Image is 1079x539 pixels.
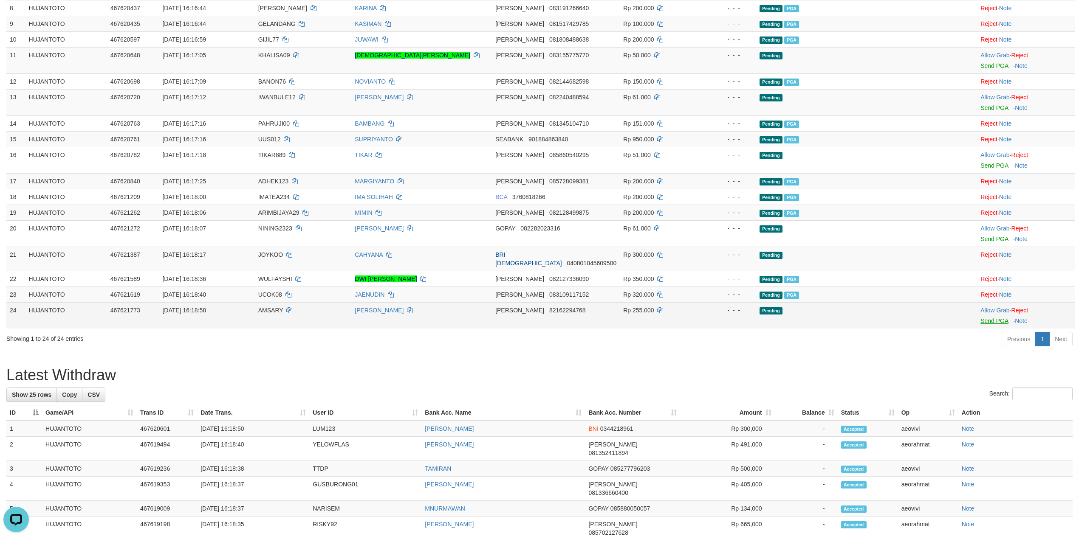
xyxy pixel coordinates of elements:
a: Allow Grab [980,94,1009,101]
input: Search: [1012,387,1073,400]
span: Rp 50.000 [623,52,651,59]
span: Pending [760,252,782,259]
a: Reject [980,20,997,27]
td: · [977,205,1075,220]
span: [DATE] 16:16:44 [162,5,206,11]
label: Search: [989,387,1073,400]
span: 467621773 [110,307,140,314]
span: Copy 083109117152 to clipboard [549,291,589,298]
div: - - - [705,77,753,86]
td: HUJANTOTO [25,247,107,271]
td: · [977,220,1075,247]
span: 467621209 [110,194,140,200]
a: Reject [1011,52,1028,59]
a: [PERSON_NAME] [355,94,404,101]
a: Note [962,481,974,488]
span: Pending [760,5,782,12]
a: Reject [980,209,997,216]
span: Rp 150.000 [623,78,654,85]
span: Copy 082240488594 to clipboard [549,94,589,101]
a: BAMBANG [355,120,384,127]
a: Reject [980,78,997,85]
a: Reject [980,36,997,43]
a: JUWAWI [355,36,378,43]
span: Rp 51.000 [623,152,651,158]
span: PAHRUJI00 [258,120,290,127]
span: UUS012 [258,136,281,143]
a: Note [962,425,974,432]
td: 18 [6,189,25,205]
span: Copy 082282023316 to clipboard [520,225,560,232]
span: [DATE] 16:16:44 [162,20,206,27]
th: Action [958,405,1073,421]
a: Reject [1011,225,1028,232]
a: Allow Grab [980,152,1009,158]
td: HUJANTOTO [25,47,107,73]
td: · [977,189,1075,205]
div: - - - [705,151,753,159]
th: User ID: activate to sort column ascending [309,405,421,421]
th: Game/API: activate to sort column ascending [42,405,137,421]
span: [PERSON_NAME] [495,5,544,11]
a: Note [999,78,1012,85]
span: Marked by aeorahmat [784,210,799,217]
a: Note [999,136,1012,143]
a: Reject [1011,307,1028,314]
td: 17 [6,173,25,189]
span: IMATEA234 [258,194,290,200]
a: Note [962,505,974,512]
a: Reject [980,275,997,282]
span: [PERSON_NAME] [495,94,544,101]
a: Send PGA [980,62,1008,69]
td: 11 [6,47,25,73]
a: [PERSON_NAME] [355,225,404,232]
a: KASIMAN [355,20,381,27]
span: Marked by aeoawei [784,276,799,283]
div: - - - [705,20,753,28]
span: KHALISA09 [258,52,290,59]
span: Rp 950.000 [623,136,654,143]
span: Rp 200.000 [623,36,654,43]
span: 467620761 [110,136,140,143]
a: SUPRIYANTO [355,136,393,143]
span: Rp 200.000 [623,194,654,200]
div: Showing 1 to 24 of 24 entries [6,331,443,343]
a: Send PGA [980,162,1008,169]
span: Marked by aeorahmat [784,5,799,12]
a: Reject [1011,152,1028,158]
span: Pending [760,136,782,143]
span: Pending [760,36,782,44]
span: GIJIL77 [258,36,279,43]
span: Pending [760,121,782,128]
td: 20 [6,220,25,247]
span: [DATE] 16:17:18 [162,152,206,158]
span: 467620720 [110,94,140,101]
span: Copy 082144682598 to clipboard [549,78,589,85]
span: GELANDANG [258,20,296,27]
td: · [977,73,1075,89]
span: 467620435 [110,20,140,27]
span: [DATE] 16:17:16 [162,136,206,143]
a: Note [1015,162,1028,169]
td: HUJANTOTO [25,16,107,31]
a: Previous [1002,332,1036,346]
span: IWANBULE12 [258,94,296,101]
div: - - - [705,275,753,283]
td: · [977,271,1075,286]
span: · [980,307,1011,314]
a: Note [999,251,1012,258]
td: HUJANTOTO [25,302,107,328]
th: ID: activate to sort column descending [6,405,42,421]
span: SEABANK [495,136,523,143]
a: Allow Grab [980,225,1009,232]
span: [DATE] 16:18:36 [162,275,206,282]
a: Note [999,291,1012,298]
td: 21 [6,247,25,271]
span: UCOK08 [258,291,282,298]
span: Rp 100.000 [623,20,654,27]
span: Copy [62,391,77,398]
span: 467620698 [110,78,140,85]
a: MARGIYANTO [355,178,394,185]
td: 23 [6,286,25,302]
a: MIMIN [355,209,372,216]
